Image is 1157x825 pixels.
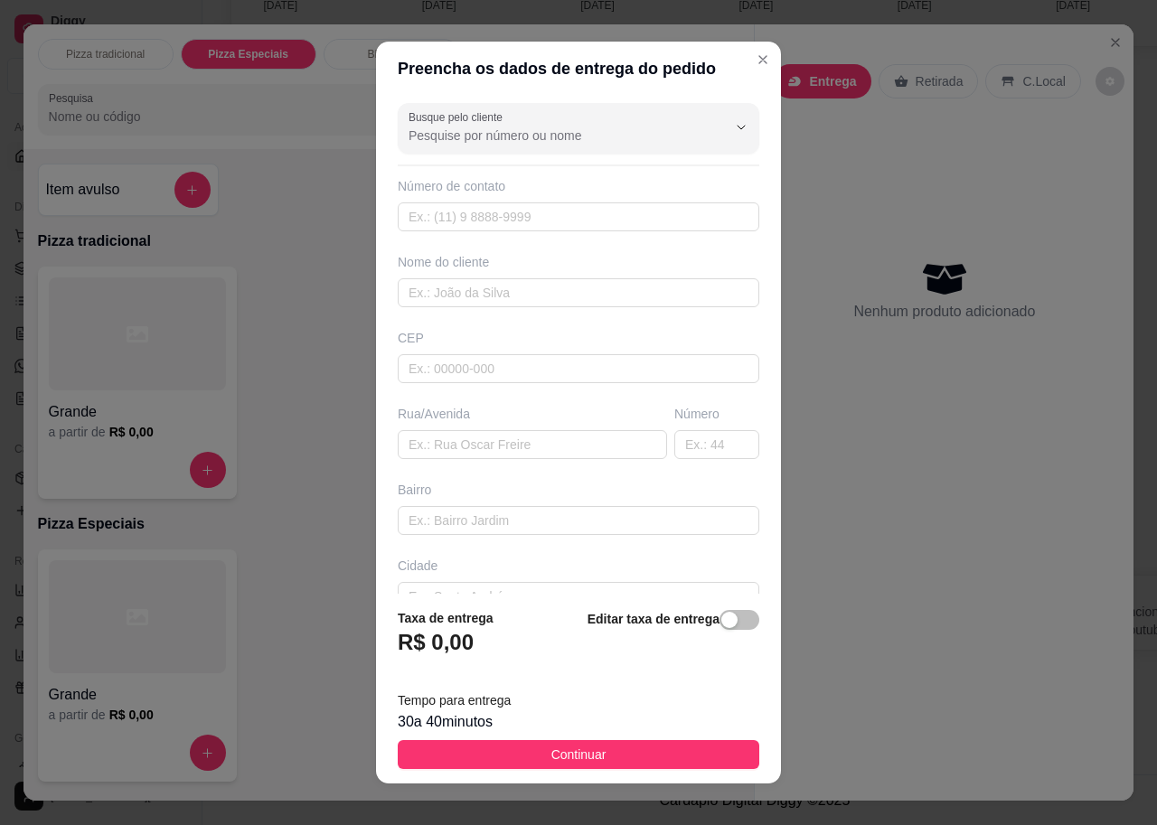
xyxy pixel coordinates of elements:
[727,113,756,142] button: Show suggestions
[398,582,759,611] input: Ex.: Santo André
[748,45,777,74] button: Close
[398,628,474,657] h3: R$ 0,00
[398,253,759,271] div: Nome do cliente
[398,405,667,423] div: Rua/Avenida
[376,42,781,96] header: Preencha os dados de entrega do pedido
[398,329,759,347] div: CEP
[674,430,759,459] input: Ex.: 44
[398,740,759,769] button: Continuar
[398,693,511,708] span: Tempo para entrega
[398,354,759,383] input: Ex.: 00000-000
[398,481,759,499] div: Bairro
[409,109,509,125] label: Busque pelo cliente
[588,612,720,626] strong: Editar taxa de entrega
[398,506,759,535] input: Ex.: Bairro Jardim
[409,127,698,145] input: Busque pelo cliente
[398,557,759,575] div: Cidade
[674,405,759,423] div: Número
[398,202,759,231] input: Ex.: (11) 9 8888-9999
[398,177,759,195] div: Número de contato
[398,430,667,459] input: Ex.: Rua Oscar Freire
[398,711,759,733] div: 30 a 40 minutos
[551,745,607,764] span: Continuar
[398,611,494,625] strong: Taxa de entrega
[398,278,759,307] input: Ex.: João da Silva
